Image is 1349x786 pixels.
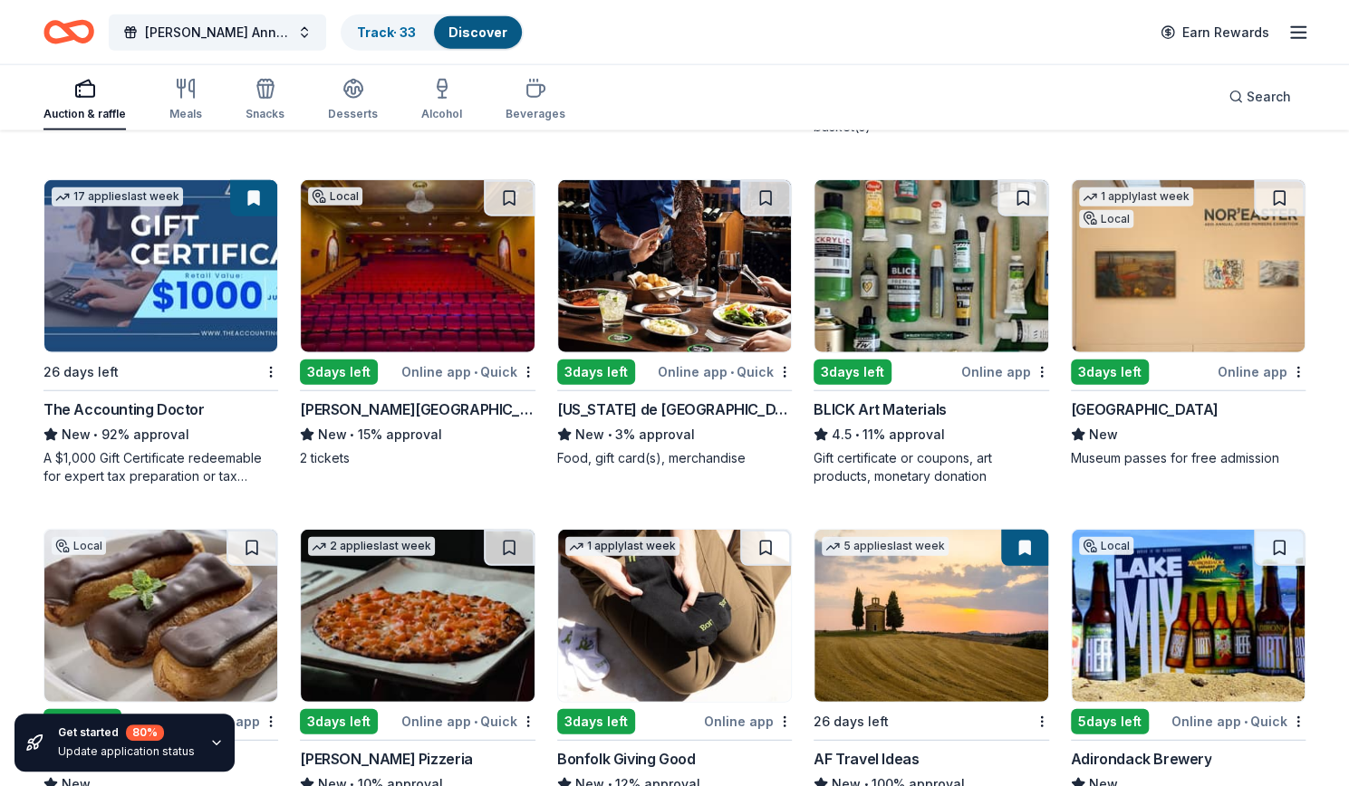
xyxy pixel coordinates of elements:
img: Image for AF Travel Ideas [814,530,1047,702]
a: Discover [448,24,507,40]
div: Snacks [246,107,284,121]
img: Image for Engeman Theater [301,180,534,352]
button: Auction & raffle [43,71,126,130]
div: Local [1079,537,1133,555]
div: Local [308,187,362,206]
a: Image for New Britain Museum of American Art1 applylast weekLocal3days leftOnline app[GEOGRAPHIC_... [1071,179,1306,467]
span: • [607,427,612,442]
button: Meals [169,71,202,130]
a: Home [43,11,94,53]
span: • [93,427,98,442]
a: Track· 33 [357,24,416,40]
div: 2 applies last week [308,537,435,556]
div: 11% approval [814,424,1048,446]
span: • [474,365,477,379]
a: Image for The Accounting Doctor17 applieslast week26 days leftThe Accounting DoctorNew•92% approv... [43,179,278,485]
div: [PERSON_NAME][GEOGRAPHIC_DATA] [300,398,535,420]
img: Image for Bonfolk Giving Good [558,530,791,702]
div: 3 days left [300,359,378,385]
button: Track· 33Discover [341,14,524,51]
div: AF Travel Ideas [814,748,919,770]
div: [PERSON_NAME] Pizzeria [300,748,472,770]
span: New [575,424,604,446]
div: [GEOGRAPHIC_DATA] [1071,398,1219,420]
span: • [474,714,477,729]
a: Image for Engeman TheaterLocal3days leftOnline app•Quick[PERSON_NAME][GEOGRAPHIC_DATA]New•15% app... [300,179,535,467]
a: Earn Rewards [1150,16,1280,49]
img: Image for New Britain Museum of American Art [1072,180,1305,352]
div: Auction & raffle [43,107,126,121]
div: Food, gift card(s), merchandise [557,449,792,467]
div: Gift certificate or coupons, art products, monetary donation [814,449,1048,485]
div: 5 days left [1071,709,1149,734]
span: • [730,365,734,379]
div: Meals [169,107,202,121]
div: 3 days left [557,709,635,734]
span: New [318,424,347,446]
div: 3 days left [557,359,635,385]
div: 3 days left [814,359,891,385]
a: Image for Texas de Brazil3days leftOnline app•Quick[US_STATE] de [GEOGRAPHIC_DATA]New•3% approval... [557,179,792,467]
span: • [1244,714,1248,729]
div: 1 apply last week [565,537,679,556]
div: Online app Quick [1171,710,1306,733]
div: Local [52,537,106,555]
img: Image for Texas de Brazil [558,180,791,352]
div: 2 tickets [300,449,535,467]
span: [PERSON_NAME] Annual Golf Outing [145,22,290,43]
div: A $1,000 Gift Certificate redeemable for expert tax preparation or tax resolution services—recipi... [43,449,278,485]
a: Image for BLICK Art Materials3days leftOnline appBLICK Art Materials4.5•11% approvalGift certific... [814,179,1048,485]
div: Update application status [58,744,195,759]
div: The Accounting Doctor [43,398,205,420]
div: Desserts [328,107,378,121]
div: Bonfolk Giving Good [557,748,695,770]
div: 3% approval [557,424,792,446]
div: Beverages [506,107,565,121]
div: 3 days left [1071,359,1149,385]
span: • [351,427,355,442]
div: Get started [58,724,195,741]
span: New [1089,424,1118,446]
span: • [855,427,860,442]
div: Online app Quick [401,710,535,733]
button: Desserts [328,71,378,130]
div: Online app [704,710,792,733]
div: Online app [961,360,1049,383]
img: Image for Pepe's Pizzeria [301,530,534,702]
button: Alcohol [421,71,462,130]
div: 80 % [126,724,164,741]
img: Image for Adirondack Brewery [1072,530,1305,702]
div: Local [1079,210,1133,228]
span: Search [1247,86,1291,108]
div: Adirondack Brewery [1071,748,1212,770]
div: Online app Quick [401,360,535,383]
div: 15% approval [300,424,535,446]
div: 17 applies last week [52,187,183,206]
button: Beverages [506,71,565,130]
img: Image for BLICK Art Materials [814,180,1047,352]
div: 92% approval [43,424,278,446]
img: Image for King Kullen [44,530,277,702]
div: 1 apply last week [1079,187,1193,206]
span: New [62,424,91,446]
div: Online app [1218,360,1306,383]
div: 3 days left [300,709,378,734]
img: Image for The Accounting Doctor [44,180,277,352]
button: Search [1214,79,1306,115]
div: [US_STATE] de [GEOGRAPHIC_DATA] [557,398,792,420]
button: [PERSON_NAME] Annual Golf Outing [109,14,326,51]
div: Museum passes for free admission [1071,449,1306,467]
span: 4.5 [832,424,852,446]
div: 5 applies last week [822,537,949,556]
div: 26 days left [814,711,889,733]
div: Alcohol [421,107,462,121]
div: BLICK Art Materials [814,398,946,420]
div: Online app Quick [658,360,792,383]
div: 26 days left [43,361,119,383]
button: Snacks [246,71,284,130]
